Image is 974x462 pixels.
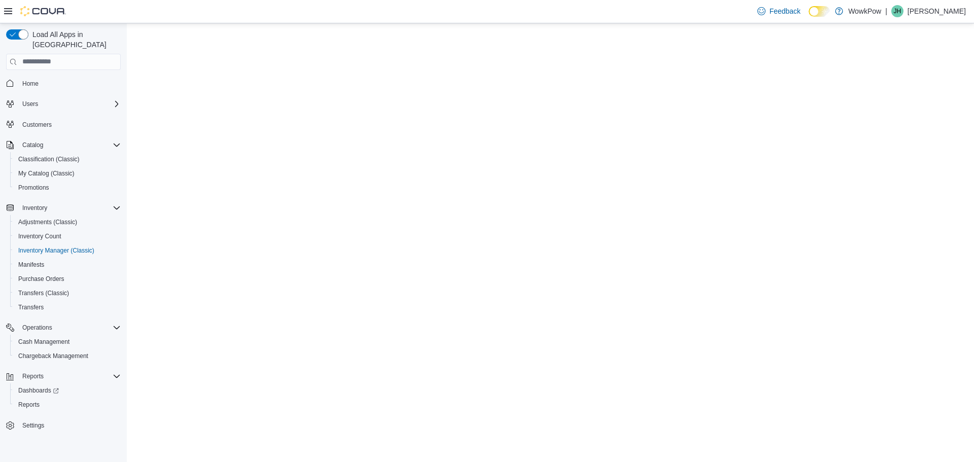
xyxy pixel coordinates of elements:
[22,324,52,332] span: Operations
[10,258,125,272] button: Manifests
[22,204,47,212] span: Inventory
[14,273,68,285] a: Purchase Orders
[18,139,47,151] button: Catalog
[18,202,51,214] button: Inventory
[18,322,121,334] span: Operations
[18,218,77,226] span: Adjustments (Classic)
[18,119,56,131] a: Customers
[10,349,125,363] button: Chargeback Management
[18,419,121,432] span: Settings
[18,246,94,255] span: Inventory Manager (Classic)
[18,401,40,409] span: Reports
[10,181,125,195] button: Promotions
[18,370,121,382] span: Reports
[22,121,52,129] span: Customers
[14,216,81,228] a: Adjustments (Classic)
[2,117,125,132] button: Customers
[894,5,901,17] span: JH
[14,167,121,180] span: My Catalog (Classic)
[14,287,121,299] span: Transfers (Classic)
[14,259,121,271] span: Manifests
[2,138,125,152] button: Catalog
[2,97,125,111] button: Users
[18,184,49,192] span: Promotions
[18,202,121,214] span: Inventory
[2,321,125,335] button: Operations
[10,335,125,349] button: Cash Management
[22,372,44,380] span: Reports
[14,230,121,242] span: Inventory Count
[18,98,42,110] button: Users
[18,155,80,163] span: Classification (Classic)
[14,153,121,165] span: Classification (Classic)
[14,167,79,180] a: My Catalog (Classic)
[14,259,48,271] a: Manifests
[10,166,125,181] button: My Catalog (Classic)
[2,369,125,383] button: Reports
[908,5,966,17] p: [PERSON_NAME]
[18,338,69,346] span: Cash Management
[18,77,121,90] span: Home
[18,352,88,360] span: Chargeback Management
[753,1,805,21] a: Feedback
[10,383,125,398] a: Dashboards
[14,301,121,313] span: Transfers
[14,216,121,228] span: Adjustments (Classic)
[18,289,69,297] span: Transfers (Classic)
[14,399,121,411] span: Reports
[18,275,64,283] span: Purchase Orders
[22,80,39,88] span: Home
[22,100,38,108] span: Users
[10,398,125,412] button: Reports
[809,6,830,17] input: Dark Mode
[770,6,801,16] span: Feedback
[14,287,73,299] a: Transfers (Classic)
[14,301,48,313] a: Transfers
[2,418,125,433] button: Settings
[10,272,125,286] button: Purchase Orders
[14,384,121,397] span: Dashboards
[18,370,48,382] button: Reports
[6,72,121,459] nav: Complex example
[10,152,125,166] button: Classification (Classic)
[14,336,74,348] a: Cash Management
[14,182,121,194] span: Promotions
[14,350,92,362] a: Chargeback Management
[18,322,56,334] button: Operations
[22,421,44,430] span: Settings
[22,141,43,149] span: Catalog
[18,139,121,151] span: Catalog
[10,215,125,229] button: Adjustments (Classic)
[18,98,121,110] span: Users
[14,273,121,285] span: Purchase Orders
[28,29,121,50] span: Load All Apps in [GEOGRAPHIC_DATA]
[14,244,121,257] span: Inventory Manager (Classic)
[2,76,125,91] button: Home
[14,230,65,242] a: Inventory Count
[14,384,63,397] a: Dashboards
[14,399,44,411] a: Reports
[18,78,43,90] a: Home
[20,6,66,16] img: Cova
[14,153,84,165] a: Classification (Classic)
[18,118,121,131] span: Customers
[18,169,75,177] span: My Catalog (Classic)
[18,419,48,432] a: Settings
[10,300,125,314] button: Transfers
[10,229,125,243] button: Inventory Count
[18,386,59,395] span: Dashboards
[18,261,44,269] span: Manifests
[14,244,98,257] a: Inventory Manager (Classic)
[18,303,44,311] span: Transfers
[891,5,903,17] div: Jenny Hart
[10,286,125,300] button: Transfers (Classic)
[18,232,61,240] span: Inventory Count
[14,350,121,362] span: Chargeback Management
[14,182,53,194] a: Promotions
[10,243,125,258] button: Inventory Manager (Classic)
[14,336,121,348] span: Cash Management
[885,5,887,17] p: |
[2,201,125,215] button: Inventory
[848,5,881,17] p: WowkPow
